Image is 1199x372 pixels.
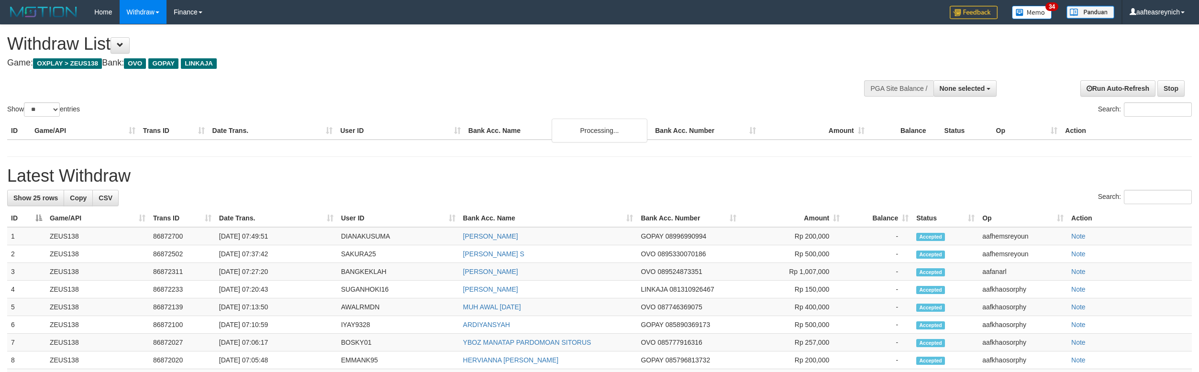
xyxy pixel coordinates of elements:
td: Rp 400,000 [740,298,844,316]
label: Search: [1098,190,1192,204]
a: Note [1071,339,1086,346]
span: OVO [641,268,655,275]
th: Status [941,122,992,140]
td: aafhemsreyoun [978,245,1067,263]
td: 86872233 [149,281,215,298]
span: Accepted [916,321,945,329]
a: ARDIYANSYAH [463,321,510,328]
th: Bank Acc. Name [465,122,651,140]
th: Action [1061,122,1192,140]
span: OVO [641,339,655,346]
span: Accepted [916,304,945,312]
td: [DATE] 07:05:48 [215,351,337,369]
span: Copy 0895330070186 to clipboard [657,250,706,258]
span: Copy 085796813732 to clipboard [666,356,710,364]
h1: Withdraw List [7,34,790,54]
a: Note [1071,356,1086,364]
td: ZEUS138 [46,245,149,263]
span: Show 25 rows [13,194,58,202]
td: aafkhaosorphy [978,351,1067,369]
span: Copy 08996990994 to clipboard [666,232,707,240]
td: 5 [7,298,46,316]
td: BANGKEKLAH [337,263,459,281]
td: 86872139 [149,298,215,316]
td: aafkhaosorphy [978,316,1067,334]
span: CSV [99,194,112,202]
div: Processing... [552,119,647,142]
td: - [844,316,912,334]
td: - [844,227,912,245]
span: Copy [70,194,87,202]
label: Show entries [7,102,80,117]
td: 1 [7,227,46,245]
span: Copy 085890369173 to clipboard [666,321,710,328]
td: ZEUS138 [46,316,149,334]
td: ZEUS138 [46,263,149,281]
a: YBOZ MANATAP PARDOMOAN SITORUS [463,339,591,346]
td: Rp 150,000 [740,281,844,298]
td: [DATE] 07:06:17 [215,334,337,351]
a: Show 25 rows [7,190,64,206]
h1: Latest Withdraw [7,166,1192,186]
th: ID [7,122,31,140]
th: Bank Acc. Number: activate to sort column ascending [637,209,740,227]
span: Accepted [916,251,945,259]
span: Accepted [916,268,945,276]
th: Action [1067,209,1192,227]
span: 34 [1045,2,1058,11]
td: - [844,281,912,298]
td: ZEUS138 [46,227,149,245]
img: Button%20Memo.svg [1012,6,1052,19]
a: [PERSON_NAME] [463,285,518,293]
td: IYAY9328 [337,316,459,334]
h4: Game: Bank: [7,58,790,68]
th: Game/API [31,122,139,140]
td: - [844,245,912,263]
span: Copy 089524873351 to clipboard [657,268,702,275]
span: GOPAY [148,58,178,69]
a: CSV [92,190,119,206]
th: Amount: activate to sort column ascending [740,209,844,227]
td: ZEUS138 [46,351,149,369]
td: 86872502 [149,245,215,263]
td: - [844,263,912,281]
th: User ID: activate to sort column ascending [337,209,459,227]
th: Trans ID: activate to sort column ascending [149,209,215,227]
a: Note [1071,285,1086,293]
span: Accepted [916,339,945,347]
td: - [844,351,912,369]
td: SUGANHOKI16 [337,281,459,298]
td: [DATE] 07:20:43 [215,281,337,298]
th: Bank Acc. Name: activate to sort column ascending [459,209,637,227]
td: 3 [7,263,46,281]
input: Search: [1124,102,1192,117]
td: Rp 200,000 [740,227,844,245]
td: 7 [7,334,46,351]
td: 4 [7,281,46,298]
th: Op: activate to sort column ascending [978,209,1067,227]
td: [DATE] 07:49:51 [215,227,337,245]
span: Accepted [916,286,945,294]
td: EMMANK95 [337,351,459,369]
td: Rp 200,000 [740,351,844,369]
span: OVO [124,58,146,69]
span: None selected [940,85,985,92]
span: Copy 087746369075 to clipboard [657,303,702,311]
a: [PERSON_NAME] S [463,250,524,258]
td: 2 [7,245,46,263]
span: OVO [641,250,655,258]
td: 6 [7,316,46,334]
span: Accepted [916,233,945,241]
span: Accepted [916,357,945,365]
th: Game/API: activate to sort column ascending [46,209,149,227]
td: [DATE] 07:27:20 [215,263,337,281]
td: 86872311 [149,263,215,281]
td: aafkhaosorphy [978,281,1067,298]
a: Copy [64,190,93,206]
a: Note [1071,250,1086,258]
td: ZEUS138 [46,298,149,316]
a: Stop [1157,80,1185,97]
button: None selected [933,80,997,97]
input: Search: [1124,190,1192,204]
a: Note [1071,232,1086,240]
